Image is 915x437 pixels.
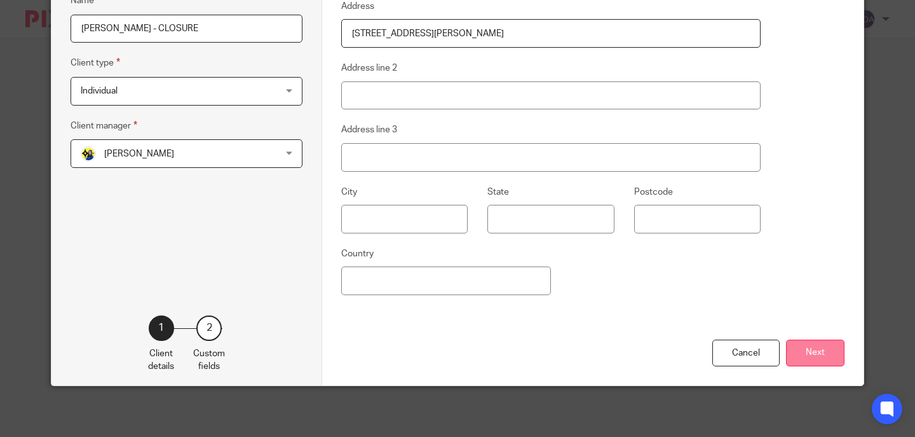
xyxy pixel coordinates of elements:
label: Client manager [71,118,137,133]
label: Country [341,247,374,260]
p: Custom fields [193,347,225,373]
label: Client type [71,55,120,70]
label: City [341,186,357,198]
label: Address line 3 [341,123,397,136]
label: Postcode [634,186,673,198]
label: State [487,186,509,198]
label: Address line 2 [341,62,397,74]
span: [PERSON_NAME] [104,149,174,158]
span: Individual [81,87,118,95]
div: 1 [149,316,174,341]
button: Next [786,340,844,367]
div: Cancel [712,340,780,367]
img: Bobo-Starbridge%201.jpg [81,146,96,162]
p: Client details [148,347,174,373]
div: 2 [196,316,222,341]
